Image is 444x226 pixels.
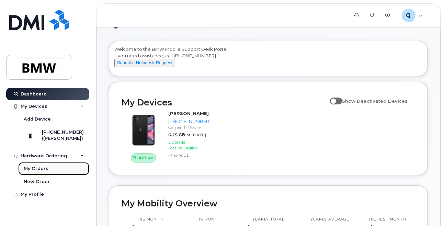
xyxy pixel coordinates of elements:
iframe: Messenger Launcher [414,196,439,221]
span: Show Deactivated Devices [342,98,408,104]
strong: [PERSON_NAME] [168,111,209,116]
span: Q [406,11,411,20]
p: Yearly total [245,217,292,222]
span: Active [138,155,153,161]
input: Show Deactivated Devices [330,94,335,100]
span: Eligible [183,145,198,150]
p: Yearly average [308,217,352,222]
span: 6.25 GB [168,132,185,137]
span: Upgrade Status: [168,139,185,150]
div: QTC4929 [397,9,428,22]
div: Carrier: T-Mobile [168,124,211,130]
span: at [DATE] [186,132,206,137]
a: Submit a Helpdesk Request [114,60,175,65]
div: Welcome to the BMW Mobile Support Desk Portal If you need assistance, call [PHONE_NUMBER]. [114,46,422,74]
h2: My Devices [122,97,327,108]
p: Highest month [368,217,407,222]
div: iPhone 11 [168,152,211,158]
p: This month [184,217,229,222]
div: [PHONE_NUMBER] [168,118,211,125]
p: This month [129,217,169,222]
img: iPhone_11.jpg [127,114,160,147]
a: Active[PERSON_NAME][PHONE_NUMBER]Carrier: T-Mobile6.25 GBat [DATE]Upgrade Status:EligibleiPhone 11 [122,110,214,162]
button: Submit a Helpdesk Request [114,59,175,67]
span: QTC4929 [109,18,163,28]
h2: My Mobility Overview [122,198,415,208]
